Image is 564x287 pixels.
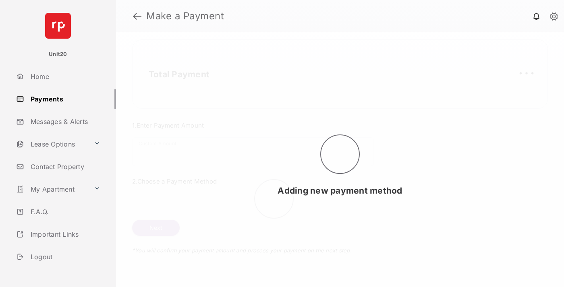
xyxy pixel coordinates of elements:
a: Contact Property [13,157,116,176]
strong: Make a Payment [146,11,224,21]
a: Important Links [13,225,104,244]
a: F.A.Q. [13,202,116,221]
a: Messages & Alerts [13,112,116,131]
a: Payments [13,89,116,109]
a: My Apartment [13,180,91,199]
a: Home [13,67,116,86]
img: svg+xml;base64,PHN2ZyB4bWxucz0iaHR0cDovL3d3dy53My5vcmcvMjAwMC9zdmciIHdpZHRoPSI2NCIgaGVpZ2h0PSI2NC... [45,13,71,39]
a: Logout [13,247,116,266]
span: Adding new payment method [278,186,402,196]
a: Lease Options [13,134,91,154]
p: Unit20 [49,50,67,58]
